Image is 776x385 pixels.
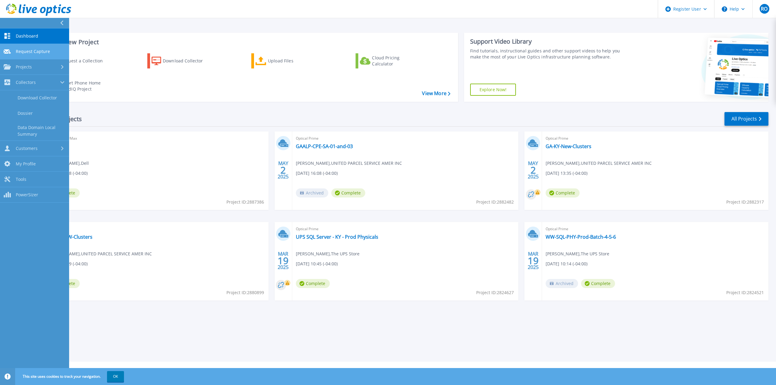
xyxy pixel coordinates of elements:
span: Complete [546,188,580,197]
span: Project ID: 2882482 [476,199,514,205]
span: Archived [546,279,578,288]
div: MAY 2025 [277,159,289,181]
span: PowerSizer [16,192,38,197]
span: Optical Prime [296,135,515,142]
span: This site uses cookies to track your navigation. [17,371,124,382]
div: MAR 2025 [277,250,289,272]
span: [PERSON_NAME] , UNITED PARCEL SERVICE AMER INC [546,160,652,167]
span: Collectors [16,80,36,85]
span: Dashboard [16,33,38,39]
a: UPS SQL Server - KY - Prod Physicals [296,234,378,240]
span: [PERSON_NAME] , UNITED PARCEL SERVICE AMER INC [296,160,402,167]
a: Download Collector [147,53,215,68]
span: Complete [296,279,330,288]
a: Explore Now! [470,84,516,96]
span: Complete [581,279,615,288]
div: Import Phone Home CloudIQ Project [59,80,107,92]
span: My Profile [16,161,36,167]
span: [DATE] 10:45 (-04:00) [296,261,338,267]
span: Request Capture [16,49,50,54]
span: [DATE] 16:08 (-04:00) [296,170,338,177]
a: Request a Collection [43,53,111,68]
a: WW-SQL-PHY-Prod-Batch-4-5-6 [546,234,616,240]
div: Cloud Pricing Calculator [372,55,420,67]
span: Project ID: 2882317 [726,199,764,205]
div: Upload Files [268,55,316,67]
span: Optical Prime [46,226,265,232]
span: Complete [331,188,365,197]
span: Project ID: 2824627 [476,289,514,296]
a: Cloud Pricing Calculator [356,53,423,68]
span: Customers [16,146,38,151]
a: GAALP-CPE-SA-01-and-03 [296,143,353,149]
div: Request a Collection [60,55,109,67]
span: Optical Prime [546,226,765,232]
span: 2 [280,168,286,173]
span: Projects [16,64,32,70]
span: [DATE] 10:14 (-04:00) [546,261,587,267]
span: 2 [530,168,536,173]
span: Optical Prime [296,226,515,232]
div: Download Collector [163,55,211,67]
span: 19 [278,258,289,263]
div: MAY 2025 [527,159,539,181]
span: [PERSON_NAME] , UNITED PARCEL SERVICE AMER INC [46,251,152,257]
span: [PERSON_NAME] , The UPS Store [296,251,360,257]
span: Project ID: 2887386 [226,199,264,205]
button: OK [107,371,124,382]
a: GA-KY-New-Clusters [546,143,591,149]
span: Tools [16,177,26,182]
span: 19 [528,258,539,263]
a: View More [422,91,450,96]
h3: Start a New Project [43,39,450,45]
div: Find tutorials, instructional guides and other support videos to help you make the most of your L... [470,48,627,60]
div: MAR 2025 [527,250,539,272]
span: RO [761,6,768,11]
span: Archived [296,188,328,197]
span: [PERSON_NAME] , The UPS Store [546,251,609,257]
span: [DATE] 13:35 (-04:00) [546,170,587,177]
a: All Projects [724,112,768,126]
a: Upload Files [251,53,319,68]
span: Optical Prime [546,135,765,142]
span: Project ID: 2880899 [226,289,264,296]
span: Project ID: 2824521 [726,289,764,296]
div: Support Video Library [470,38,627,45]
span: VMAX4/PowerMax [46,135,265,142]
